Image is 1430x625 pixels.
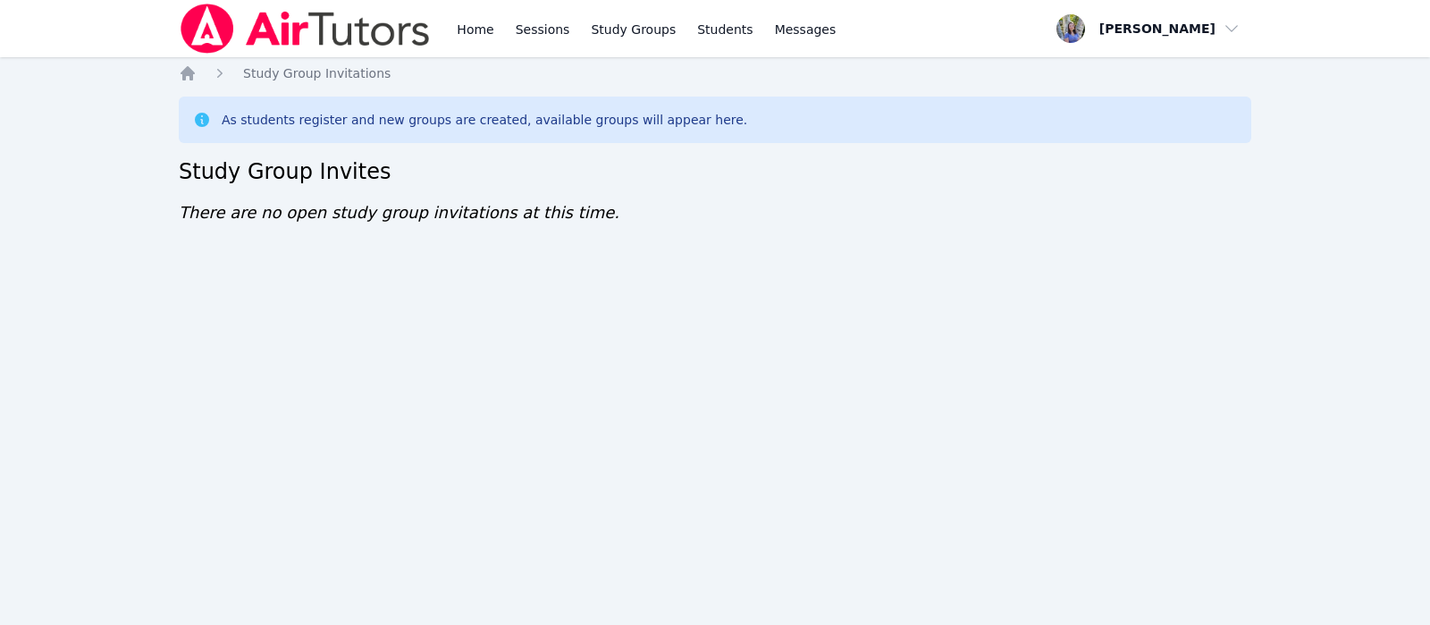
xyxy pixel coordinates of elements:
[179,4,432,54] img: Air Tutors
[243,64,391,82] a: Study Group Invitations
[775,21,837,38] span: Messages
[179,157,1251,186] h2: Study Group Invites
[179,64,1251,82] nav: Breadcrumb
[222,111,747,129] div: As students register and new groups are created, available groups will appear here.
[179,203,619,222] span: There are no open study group invitations at this time.
[243,66,391,80] span: Study Group Invitations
